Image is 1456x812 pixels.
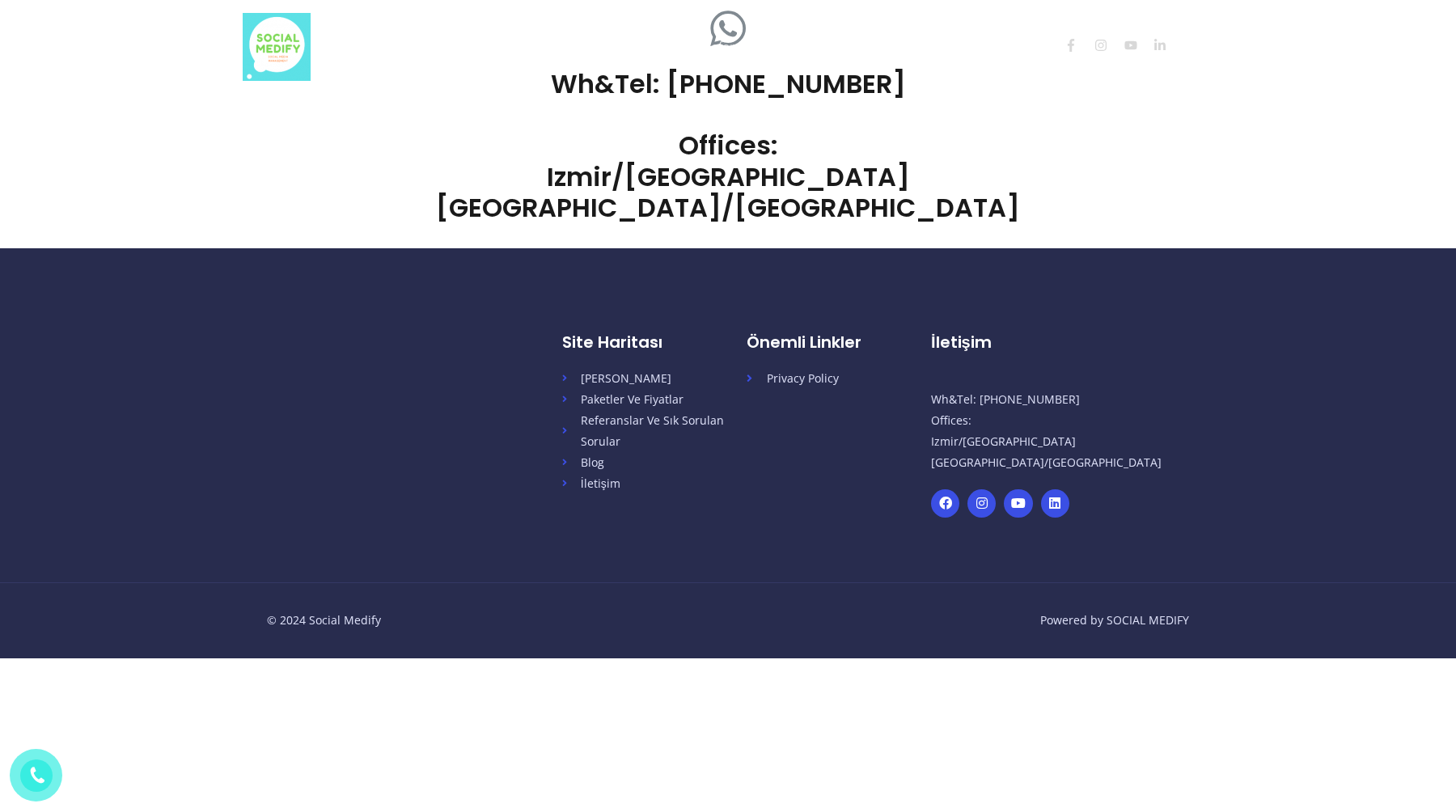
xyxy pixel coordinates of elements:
a: Paketler Ve Fiyatlar [562,389,747,410]
a: Paketler&Fiyatlar [560,21,690,73]
p: Offices: Izmir/[GEOGRAPHIC_DATA] [GEOGRAPHIC_DATA]/[GEOGRAPHIC_DATA] [931,368,1154,473]
a: [PERSON_NAME] [562,368,747,389]
a: facebook-f [1064,39,1091,52]
a: İletişim [562,473,747,494]
a: Anasayfa [479,21,560,73]
span: Wh&Tel: [PHONE_NUMBER] [931,391,1080,407]
a: Referanslar ve Sık Sorulan Sorular [690,21,923,73]
span: Privacy Policy [760,368,839,389]
span: [PERSON_NAME] [574,368,671,389]
span: Wh&Tel: [PHONE_NUMBER] Offices: Izmir/[GEOGRAPHIC_DATA] [GEOGRAPHIC_DATA]/[GEOGRAPHIC_DATA] [436,66,1020,226]
span: Referanslar Ve Sık Sorulan Sorular [574,410,747,452]
h5: İletişim [931,332,1154,352]
a: Referanslar Ve Sık Sorulan Sorular [562,410,747,452]
a: Privacy Policy [747,368,931,389]
span: Powered by SOCIAL MEDIFY [1040,612,1189,628]
h5: Önemli Linkler [747,332,931,352]
a: Blog [562,452,747,473]
span: Blog [574,452,604,473]
a: Blog [923,21,976,73]
a: İletişim [976,21,1045,73]
span: © 2024 Social Medify [267,612,381,628]
a: youtube [1124,39,1151,52]
a: linkedin-in [1153,39,1180,52]
nav: Site Navigation [467,21,1213,73]
a: instagram [1094,39,1121,52]
span: Paketler Ve Fiyatlar [574,389,684,410]
img: phone.png [26,765,47,786]
h5: Site Haritası [562,332,747,352]
span: İletişim [574,473,620,494]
